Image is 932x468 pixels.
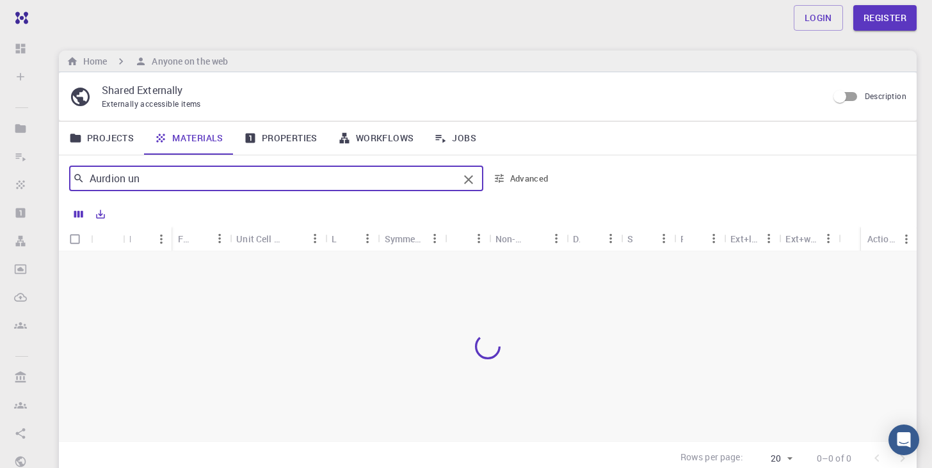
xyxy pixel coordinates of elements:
div: Symmetry [385,226,424,251]
button: Menu [600,228,621,249]
div: Default [566,226,621,251]
button: Sort [633,228,654,249]
div: 20 [748,449,796,468]
div: Lattice [325,226,378,251]
div: Symmetry [378,226,445,251]
button: Sort [683,228,703,249]
p: Shared Externally [102,82,817,98]
div: Ext+web [779,226,839,251]
button: Sort [284,228,305,249]
button: Sort [526,228,546,249]
div: Ext+web [785,226,818,251]
div: Name [123,226,172,251]
button: Menu [654,228,674,249]
div: Non-periodic [489,226,566,251]
button: Menu [759,228,779,249]
div: Formula [178,226,189,251]
button: Sort [131,229,151,249]
div: Unit Cell Formula [236,226,284,251]
button: Menu [703,228,724,249]
button: Menu [305,228,325,249]
p: 0–0 of 0 [817,452,851,465]
div: Unit Cell Formula [230,226,325,251]
a: Jobs [424,121,486,155]
button: Menu [469,228,489,249]
button: Sort [451,228,472,249]
div: Public [680,226,683,251]
button: Export [90,204,111,224]
nav: breadcrumb [64,54,230,68]
div: Lattice [332,226,337,251]
button: Advanced [488,168,555,189]
button: Menu [424,228,445,249]
h6: Home [78,54,107,68]
div: Shared [621,226,674,251]
a: Workflows [328,121,424,155]
a: Register [853,5,917,31]
h6: Anyone on the web [147,54,228,68]
div: Shared [627,226,633,251]
div: Actions [861,226,917,251]
div: Ext+lnk [730,226,759,251]
button: Menu [819,228,839,249]
span: Description [865,91,906,101]
a: Projects [59,121,144,155]
div: Default [573,226,580,251]
button: Menu [358,228,378,249]
div: Actions [867,226,896,251]
div: Public [674,226,724,251]
button: Sort [580,228,600,249]
button: Menu [151,229,172,249]
div: Formula [172,226,230,251]
div: Non-periodic [495,226,526,251]
button: Columns [68,204,90,224]
div: Ext+lnk [724,226,779,251]
button: Menu [546,228,566,249]
div: Tags [445,226,489,251]
button: Menu [896,229,917,249]
a: Properties [234,121,328,155]
span: Externally accessible items [102,98,201,109]
a: Login [794,5,843,31]
p: Rows per page: [680,451,743,465]
img: logo [10,12,28,24]
div: Open Intercom Messenger [888,425,919,455]
button: Sort [189,228,209,249]
button: Clear [458,169,479,190]
button: Menu [209,228,230,249]
div: Icon [91,226,123,251]
button: Sort [337,228,358,249]
a: Materials [144,121,234,155]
